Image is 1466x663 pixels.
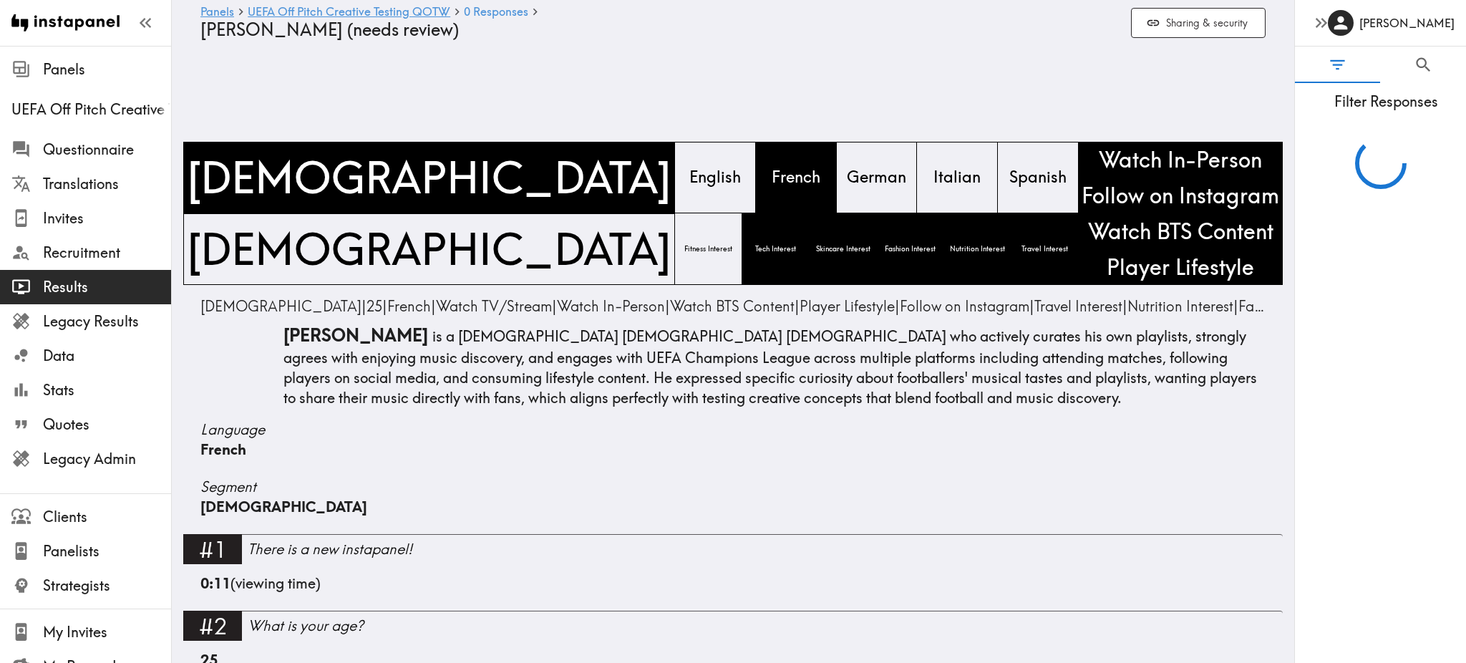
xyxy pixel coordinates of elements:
span: | [800,297,900,315]
span: [PERSON_NAME] [283,324,428,346]
span: Panelists [43,541,171,561]
span: Search [1414,55,1433,74]
span: Nutrition Interest [1127,297,1233,315]
span: Follow on Instagram [1079,178,1282,213]
span: Player Lifestyle [800,297,895,315]
div: There is a new instapanel! [248,539,1283,559]
span: Stats [43,380,171,400]
span: Recruitment [43,243,171,263]
span: English [686,163,744,191]
span: Data [43,346,171,366]
div: What is your age? [248,616,1283,636]
span: Watch TV/Stream [436,297,552,315]
button: Filter Responses [1295,47,1381,83]
span: Nutrition Interest [947,241,1008,257]
span: Legacy Results [43,311,171,331]
span: Segment [200,477,1266,497]
a: #1There is a new instapanel! [183,534,1283,574]
span: Translations [43,174,171,194]
span: | [1034,297,1127,315]
span: Panels [43,59,171,79]
span: Travel Interest [1019,241,1071,257]
span: Legacy Admin [43,449,171,469]
div: #2 [183,611,242,641]
span: | [670,297,800,315]
span: UEFA Off Pitch Creative Testing QOTW [11,100,171,120]
a: Panels [200,6,234,19]
span: Strategists [43,576,171,596]
span: Italian [931,163,984,191]
span: Skincare Interest [813,241,873,257]
span: | [900,297,1034,315]
a: #2What is your age? [183,611,1283,650]
span: | [1127,297,1238,315]
span: Clients [43,507,171,527]
span: | [436,297,557,315]
span: [DEMOGRAPHIC_DATA] [184,145,674,210]
button: Sharing & security [1131,8,1266,39]
span: Fashion Interest [1238,297,1339,315]
span: Watch In-Person [1096,142,1265,178]
span: 25 [366,297,382,315]
span: Watch In-Person [557,297,665,315]
span: Invites [43,208,171,228]
div: (viewing time) [200,574,1266,611]
span: Fashion Interest [882,241,938,257]
span: French [200,440,246,458]
span: | [366,297,387,315]
span: Language [200,420,1266,440]
span: Spanish [1006,163,1069,191]
span: | [387,297,436,315]
span: | [200,297,366,315]
span: Follow on Instagram [900,297,1029,315]
span: French [769,163,823,191]
span: [DEMOGRAPHIC_DATA] [200,297,361,315]
span: [DEMOGRAPHIC_DATA] [184,216,674,282]
span: German [844,163,909,191]
b: 0:11 [200,574,230,592]
a: 0 Responses [464,6,528,19]
span: Player Lifestyle [1104,249,1257,285]
span: My Invites [43,622,171,642]
span: French [387,297,431,315]
a: UEFA Off Pitch Creative Testing QOTW [248,6,450,19]
p: is a [DEMOGRAPHIC_DATA] [DEMOGRAPHIC_DATA] [DEMOGRAPHIC_DATA] who actively curates his own playli... [200,324,1266,408]
span: Fitness Interest [681,241,735,257]
span: Travel Interest [1034,297,1122,315]
span: Tech Interest [752,241,799,257]
div: #1 [183,534,242,564]
span: | [557,297,670,315]
span: Watch BTS Content [1085,213,1276,249]
span: | [1238,297,1344,315]
span: Results [43,277,171,297]
h6: [PERSON_NAME] [1359,15,1455,31]
span: [DEMOGRAPHIC_DATA] [200,498,367,516]
span: Quotes [43,415,171,435]
span: 0 Responses [464,6,528,17]
span: Questionnaire [43,140,171,160]
span: Watch BTS Content [670,297,795,315]
span: [PERSON_NAME] (needs review) [200,19,459,40]
span: Filter Responses [1306,92,1466,112]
